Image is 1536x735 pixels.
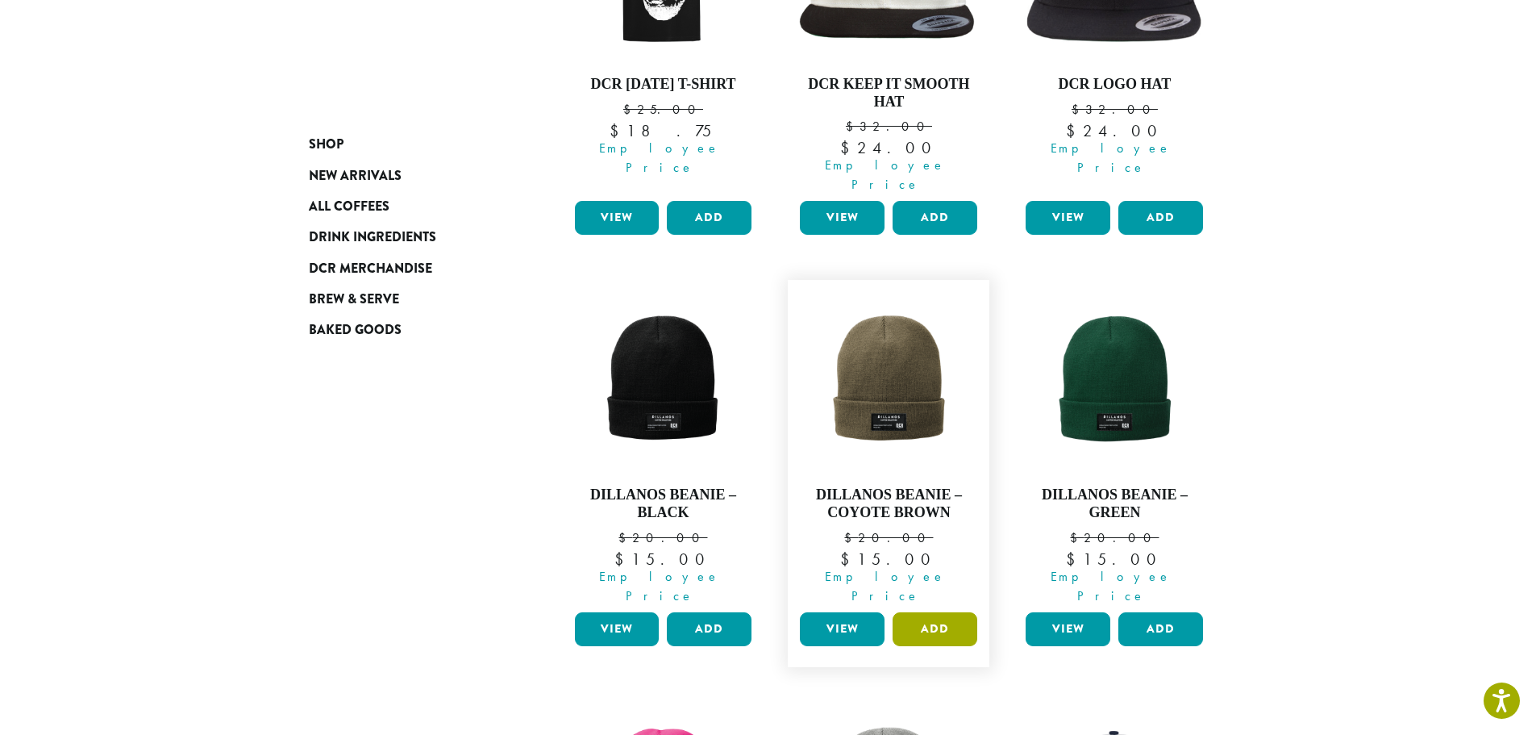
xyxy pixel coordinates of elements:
[575,612,660,646] a: View
[800,612,885,646] a: View
[309,228,436,248] span: Drink Ingredients
[309,320,402,340] span: Baked Goods
[1015,567,1207,606] span: Employee Price
[623,101,637,118] span: $
[1022,76,1207,94] h4: DCR Logo Hat
[1066,549,1083,570] span: $
[1118,201,1203,235] button: Add
[893,612,977,646] button: Add
[570,288,756,474] img: Beanie-Black-scaled.png
[846,118,932,135] bdi: 32.00
[623,101,703,118] bdi: 25.00
[840,549,857,570] span: $
[840,549,937,570] bdi: 15.00
[309,222,502,253] a: Drink Ingredients
[564,139,756,177] span: Employee Price
[1072,101,1085,118] span: $
[618,529,707,546] bdi: 20.00
[1026,612,1110,646] a: View
[796,76,981,111] h4: DCR Keep It Smooth Hat
[667,201,751,235] button: Add
[844,529,858,546] span: $
[571,288,756,605] a: Dillanos Beanie – Black $20.00 Employee Price
[844,529,933,546] bdi: 20.00
[667,612,751,646] button: Add
[789,156,981,194] span: Employee Price
[846,118,860,135] span: $
[309,129,502,160] a: Shop
[1015,139,1207,177] span: Employee Price
[309,290,399,310] span: Brew & Serve
[571,76,756,94] h4: DCR [DATE] T-Shirt
[796,288,981,474] img: Beanie-Coyote-Brown-scaled.png
[309,135,343,155] span: Shop
[1066,120,1163,141] bdi: 24.00
[614,549,631,570] span: $
[800,201,885,235] a: View
[309,315,502,345] a: Baked Goods
[610,120,717,141] bdi: 18.75
[1022,487,1207,521] h4: Dillanos Beanie – Green
[1022,288,1207,605] a: Dillanos Beanie – Green $20.00 Employee Price
[1118,612,1203,646] button: Add
[840,137,857,158] span: $
[840,137,938,158] bdi: 24.00
[1070,529,1159,546] bdi: 20.00
[571,487,756,521] h4: Dillanos Beanie – Black
[893,201,977,235] button: Add
[1066,549,1163,570] bdi: 15.00
[309,160,502,190] a: New Arrivals
[1026,201,1110,235] a: View
[796,288,981,605] a: Dillanos Beanie – Coyote Brown $20.00 Employee Price
[618,529,632,546] span: $
[789,567,981,606] span: Employee Price
[309,253,502,284] a: DCR Merchandise
[1072,101,1158,118] bdi: 32.00
[309,166,402,186] span: New Arrivals
[614,549,711,570] bdi: 15.00
[309,191,502,222] a: All Coffees
[1066,120,1083,141] span: $
[309,197,389,217] span: All Coffees
[610,120,626,141] span: $
[1070,529,1084,546] span: $
[796,487,981,521] h4: Dillanos Beanie – Coyote Brown
[1022,288,1207,474] img: Beanie-Emerald-Green-scaled.png
[575,201,660,235] a: View
[309,284,502,315] a: Brew & Serve
[309,259,432,279] span: DCR Merchandise
[564,567,756,606] span: Employee Price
